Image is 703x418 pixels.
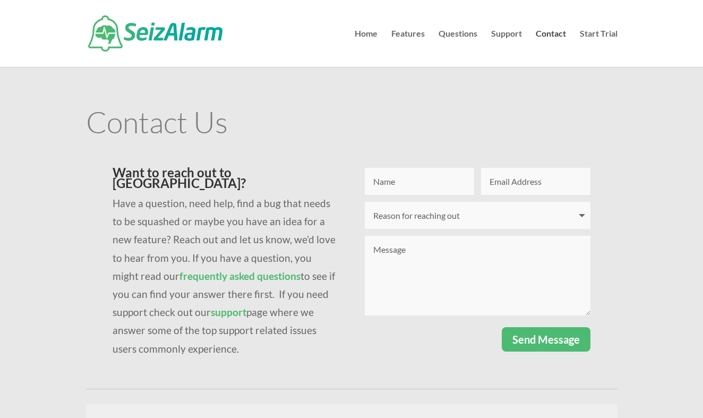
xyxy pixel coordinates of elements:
[88,15,222,52] img: SeizAlarm
[439,30,477,67] a: Questions
[608,377,691,406] iframe: Help widget launcher
[580,30,618,67] a: Start Trial
[502,327,590,352] button: Send Message
[211,306,246,318] a: support
[491,30,522,67] a: Support
[355,30,378,67] a: Home
[365,168,474,195] input: Name
[536,30,566,67] a: Contact
[86,107,618,142] h1: Contact Us
[113,194,339,358] p: Have a question, need help, find a bug that needs to be squashed or maybe you have an idea for a ...
[481,168,590,195] input: Email Address
[391,30,425,67] a: Features
[179,270,301,282] a: frequently asked questions
[113,165,246,191] span: Want to reach out to [GEOGRAPHIC_DATA]?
